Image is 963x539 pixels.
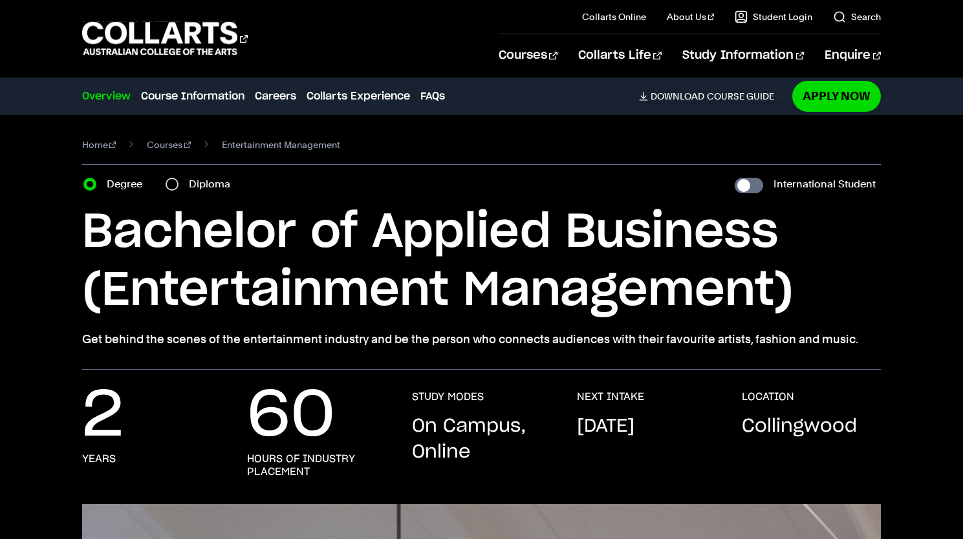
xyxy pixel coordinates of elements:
[82,89,131,104] a: Overview
[307,89,410,104] a: Collarts Experience
[742,414,857,439] p: Collingwood
[82,390,124,442] p: 2
[189,175,238,193] label: Diploma
[582,10,646,23] a: Collarts Online
[222,136,340,154] span: Entertainment Management
[792,81,881,111] a: Apply Now
[833,10,881,23] a: Search
[255,89,296,104] a: Careers
[82,452,116,465] h3: years
[412,414,551,465] p: On Campus, Online
[667,10,715,23] a: About Us
[639,90,784,102] a: DownloadCourse Guide
[577,414,634,439] p: [DATE]
[412,390,484,403] h3: STUDY MODES
[420,89,445,104] a: FAQs
[577,390,644,403] h3: NEXT INTAKE
[82,20,248,57] div: Go to homepage
[499,34,557,77] a: Courses
[82,136,116,154] a: Home
[247,390,335,442] p: 60
[825,34,881,77] a: Enquire
[247,452,386,478] h3: hours of industry placement
[141,89,244,104] a: Course Information
[735,10,812,23] a: Student Login
[107,175,150,193] label: Degree
[774,175,876,193] label: International Student
[682,34,804,77] a: Study Information
[742,390,794,403] h3: LOCATION
[578,34,662,77] a: Collarts Life
[651,90,704,102] span: Download
[147,136,191,154] a: Courses
[82,204,882,320] h1: Bachelor of Applied Business (Entertainment Management)
[82,330,882,348] p: Get behind the scenes of the entertainment industry and be the person who connects audiences with...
